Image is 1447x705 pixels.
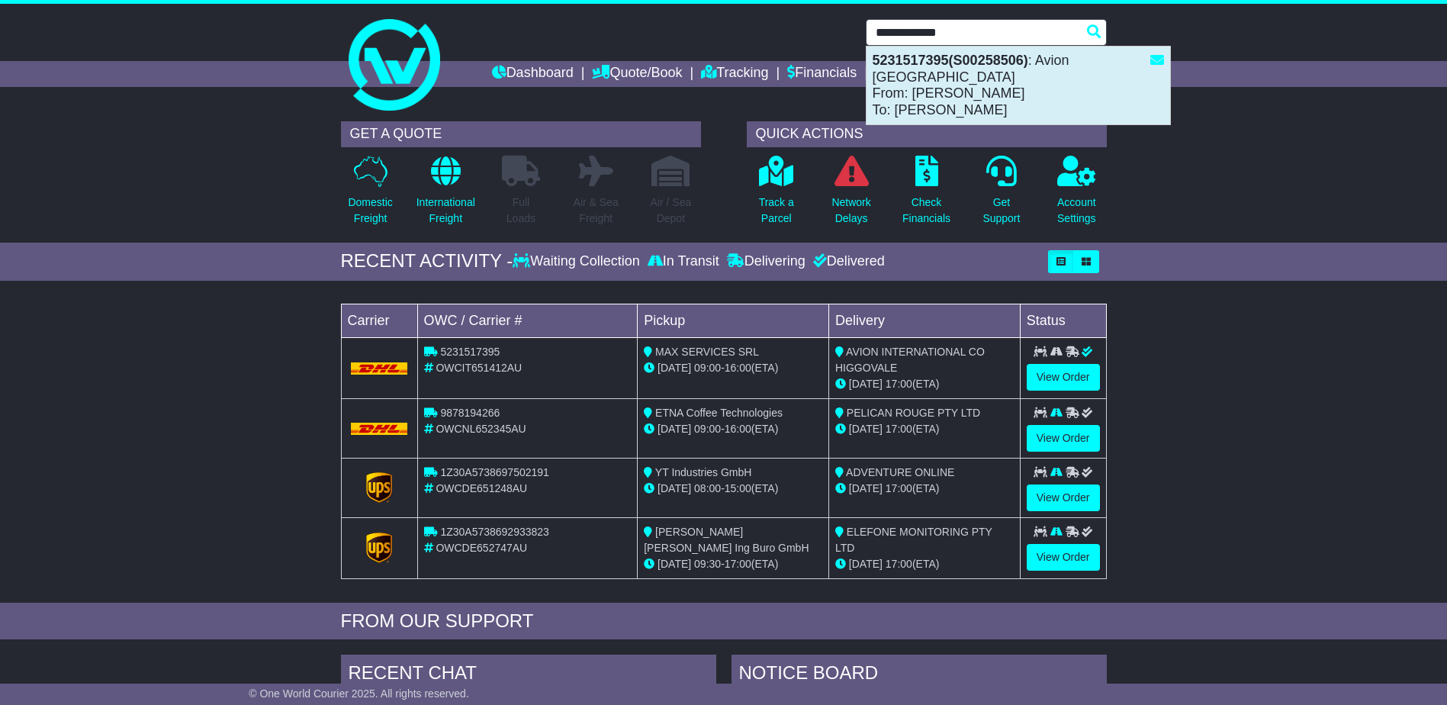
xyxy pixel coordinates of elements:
[436,423,526,435] span: OWCNL652345AU
[725,362,751,374] span: 16:00
[440,407,500,419] span: 9878194266
[694,423,721,435] span: 09:00
[809,253,885,270] div: Delivered
[849,423,883,435] span: [DATE]
[658,423,691,435] span: [DATE]
[492,61,574,87] a: Dashboard
[982,195,1020,227] p: Get Support
[694,558,721,570] span: 09:30
[638,304,829,337] td: Pickup
[849,482,883,494] span: [DATE]
[440,346,500,358] span: 5231517395
[725,482,751,494] span: 15:00
[1027,484,1100,511] a: View Order
[849,558,883,570] span: [DATE]
[694,362,721,374] span: 09:00
[416,195,475,227] p: International Freight
[701,61,768,87] a: Tracking
[725,558,751,570] span: 17:00
[655,346,759,358] span: MAX SERVICES SRL
[644,253,723,270] div: In Transit
[835,376,1014,392] div: (ETA)
[249,687,469,700] span: © One World Courier 2025. All rights reserved.
[655,466,752,478] span: YT Industries GmbH
[658,362,691,374] span: [DATE]
[366,472,392,503] img: GetCarrierServiceLogo
[1057,195,1096,227] p: Account Settings
[655,407,783,419] span: ETNA Coffee Technologies
[835,526,992,554] span: ELEFONE MONITORING PTY LTD
[348,195,392,227] p: Domestic Freight
[502,195,540,227] p: Full Loads
[732,655,1107,696] div: NOTICE BOARD
[440,526,548,538] span: 1Z30A5738692933823
[867,47,1170,124] div: : Avion [GEOGRAPHIC_DATA] From: [PERSON_NAME] To: [PERSON_NAME]
[1027,544,1100,571] a: View Order
[644,421,822,437] div: - (ETA)
[436,542,527,554] span: OWCDE652747AU
[574,195,619,227] p: Air & Sea Freight
[644,481,822,497] div: - (ETA)
[886,378,912,390] span: 17:00
[835,481,1014,497] div: (ETA)
[846,466,954,478] span: ADVENTURE ONLINE
[341,655,716,696] div: RECENT CHAT
[759,195,794,227] p: Track a Parcel
[835,421,1014,437] div: (ETA)
[747,121,1107,147] div: QUICK ACTIONS
[1020,304,1106,337] td: Status
[644,360,822,376] div: - (ETA)
[347,155,393,235] a: DomesticFreight
[658,482,691,494] span: [DATE]
[886,423,912,435] span: 17:00
[982,155,1021,235] a: GetSupport
[592,61,682,87] a: Quote/Book
[873,53,1028,68] strong: 5231517395(S00258506)
[417,304,638,337] td: OWC / Carrier #
[658,558,691,570] span: [DATE]
[902,195,950,227] p: Check Financials
[886,482,912,494] span: 17:00
[416,155,476,235] a: InternationalFreight
[787,61,857,87] a: Financials
[831,195,870,227] p: Network Delays
[436,362,522,374] span: OWCIT651412AU
[828,304,1020,337] td: Delivery
[341,304,417,337] td: Carrier
[440,466,548,478] span: 1Z30A5738697502191
[644,526,809,554] span: [PERSON_NAME] [PERSON_NAME] Ing Buro GmbH
[436,482,527,494] span: OWCDE651248AU
[341,250,513,272] div: RECENT ACTIVITY -
[351,362,408,375] img: DHL.png
[835,556,1014,572] div: (ETA)
[886,558,912,570] span: 17:00
[366,533,392,563] img: GetCarrierServiceLogo
[1027,425,1100,452] a: View Order
[758,155,795,235] a: Track aParcel
[651,195,692,227] p: Air / Sea Depot
[847,407,980,419] span: PELICAN ROUGE PTY LTD
[644,556,822,572] div: - (ETA)
[723,253,809,270] div: Delivering
[725,423,751,435] span: 16:00
[1056,155,1097,235] a: AccountSettings
[831,155,871,235] a: NetworkDelays
[694,482,721,494] span: 08:00
[513,253,643,270] div: Waiting Collection
[1027,364,1100,391] a: View Order
[849,378,883,390] span: [DATE]
[902,155,951,235] a: CheckFinancials
[341,610,1107,633] div: FROM OUR SUPPORT
[351,423,408,435] img: DHL.png
[341,121,701,147] div: GET A QUOTE
[835,346,985,374] span: AVION INTERNATIONAL CO HIGGOVALE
